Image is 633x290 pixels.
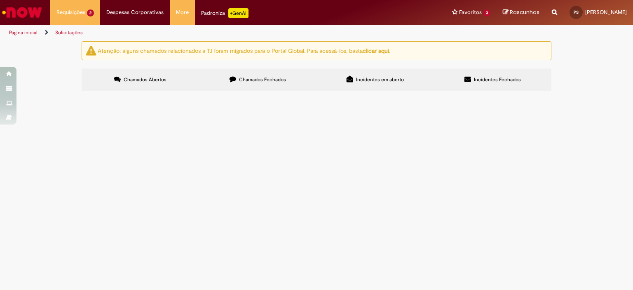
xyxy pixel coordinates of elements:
[6,25,416,40] ul: Trilhas de página
[106,8,164,17] span: Despesas Corporativas
[98,47,390,54] ng-bind-html: Atenção: alguns chamados relacionados a T.I foram migrados para o Portal Global. Para acessá-los,...
[585,9,627,16] span: [PERSON_NAME]
[356,76,404,83] span: Incidentes em aberto
[176,8,189,17] span: More
[1,4,43,21] img: ServiceNow
[56,8,85,17] span: Requisições
[228,8,249,18] p: +GenAi
[510,8,539,16] span: Rascunhos
[483,9,490,17] span: 3
[474,76,521,83] span: Incidentes Fechados
[201,8,249,18] div: Padroniza
[124,76,166,83] span: Chamados Abertos
[503,9,539,17] a: Rascunhos
[55,29,83,36] a: Solicitações
[459,8,482,17] span: Favoritos
[363,47,390,54] a: clicar aqui.
[574,9,579,15] span: PS
[9,29,38,36] a: Página inicial
[239,76,286,83] span: Chamados Fechados
[87,9,94,17] span: 2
